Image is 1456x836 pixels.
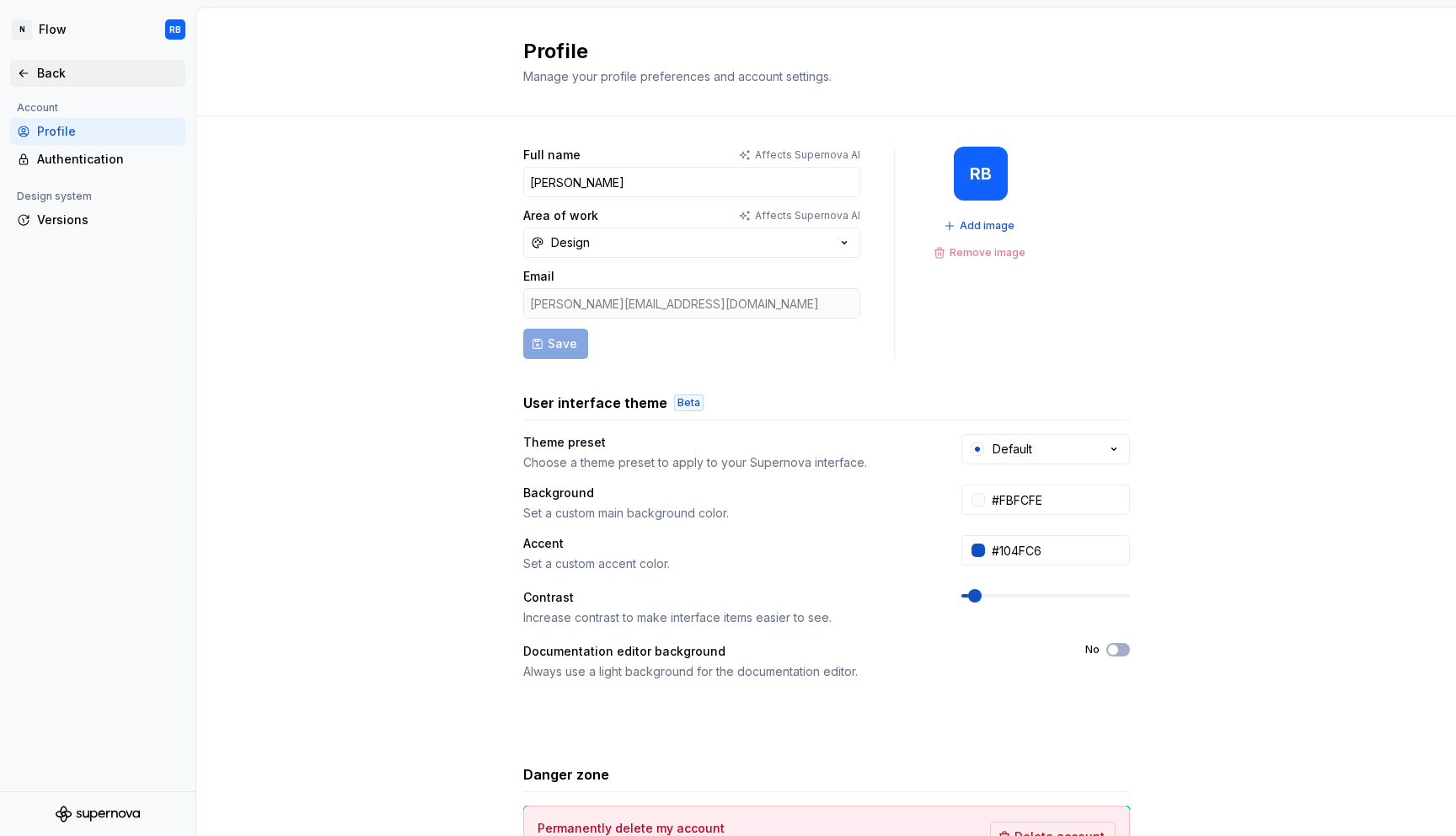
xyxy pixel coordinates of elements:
[523,485,931,501] div: Background
[10,60,185,87] a: Back
[523,69,832,83] span: Manage your profile preferences and account settings.
[1085,643,1100,656] label: No
[37,212,179,228] div: Versions
[993,441,1032,458] div: Default
[523,207,598,224] label: Area of work
[37,123,179,140] div: Profile
[10,118,185,145] a: Profile
[56,806,140,823] svg: Supernova Logo
[523,643,1055,660] div: Documentation editor background
[10,186,99,206] div: Design system
[169,23,181,36] div: RB
[755,209,860,222] p: Affects Supernova AI
[523,535,931,552] div: Accent
[12,19,32,40] div: N
[523,434,931,451] div: Theme preset
[523,454,931,471] div: Choose a theme preset to apply to your Supernova interface.
[523,663,1055,680] div: Always use a light background for the documentation editor.
[523,147,581,163] label: Full name
[10,206,185,233] a: Versions
[523,38,1110,65] h2: Profile
[37,65,179,82] div: Back
[10,146,185,173] a: Authentication
[523,393,667,413] h3: User interface theme
[939,214,1022,238] button: Add image
[551,234,590,251] div: Design
[523,505,931,522] div: Set a custom main background color.
[523,555,931,572] div: Set a custom accent color.
[3,11,192,48] button: NFlowRB
[523,609,931,626] div: Increase contrast to make interface items easier to see.
[523,764,609,785] h3: Danger zone
[37,151,179,168] div: Authentication
[523,589,931,606] div: Contrast
[10,98,65,118] div: Account
[39,21,67,38] div: Flow
[985,485,1130,515] input: #FFFFFF
[960,219,1014,233] span: Add image
[985,535,1130,565] input: #104FC6
[674,394,704,411] div: Beta
[523,268,554,285] label: Email
[961,434,1130,464] button: Default
[755,148,860,162] p: Affects Supernova AI
[970,167,992,180] div: RB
